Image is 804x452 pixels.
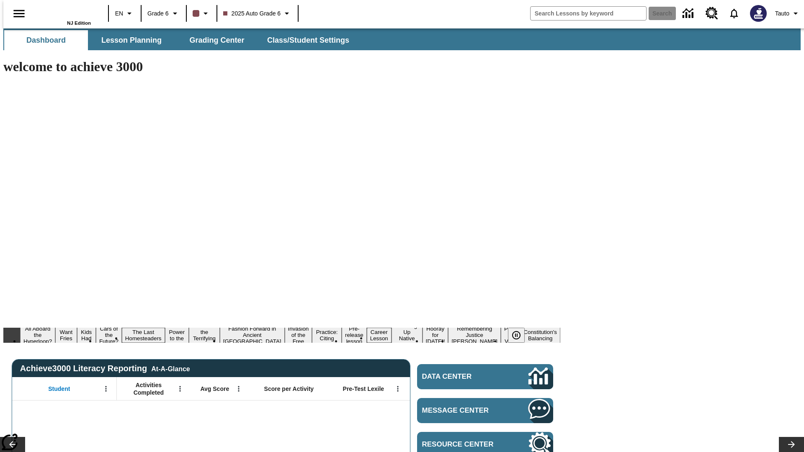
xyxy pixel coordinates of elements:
[264,385,314,393] span: Score per Activity
[4,30,88,50] button: Dashboard
[223,9,281,18] span: 2025 Auto Grade 6
[417,364,553,389] a: Data Center
[48,385,70,393] span: Student
[189,321,220,349] button: Slide 7 Attack of the Terrifying Tomatoes
[189,36,244,45] span: Grading Center
[115,9,123,18] span: EN
[745,3,772,24] button: Select a new avatar
[26,36,66,45] span: Dashboard
[520,321,560,349] button: Slide 17 The Constitution's Balancing Act
[508,328,525,343] button: Pause
[147,9,169,18] span: Grade 6
[111,6,138,21] button: Language: EN, Select a language
[144,6,183,21] button: Grade: Grade 6, Select a grade
[775,9,789,18] span: Tauto
[100,383,112,395] button: Open Menu
[200,385,229,393] span: Avg Score
[267,36,349,45] span: Class/Student Settings
[285,318,312,352] button: Slide 9 The Invasion of the Free CD
[508,328,533,343] div: Pause
[189,6,214,21] button: Class color is dark brown. Change class color
[367,328,392,343] button: Slide 12 Career Lesson
[417,398,553,423] a: Message Center
[175,30,259,50] button: Grading Center
[55,315,77,355] button: Slide 2 Do You Want Fries With That?
[531,7,646,20] input: search field
[36,3,91,26] div: Home
[448,324,501,346] button: Slide 15 Remembering Justice O'Connor
[121,381,176,396] span: Activities Completed
[422,406,503,415] span: Message Center
[220,6,296,21] button: Class: 2025 Auto Grade 6, Select your class
[36,4,91,21] a: Home
[7,1,31,26] button: Open side menu
[220,324,285,346] button: Slide 8 Fashion Forward in Ancient Rome
[343,385,384,393] span: Pre-Test Lexile
[723,3,745,24] a: Notifications
[678,2,701,25] a: Data Center
[392,383,404,395] button: Open Menu
[392,321,423,349] button: Slide 13 Cooking Up Native Traditions
[67,21,91,26] span: NJ Edition
[501,324,520,346] button: Slide 16 Point of View
[750,5,767,22] img: Avatar
[3,28,801,50] div: SubNavbar
[3,30,357,50] div: SubNavbar
[165,321,189,349] button: Slide 6 Solar Power to the People
[3,59,560,74] h1: welcome to achieve 3000
[342,324,367,346] button: Slide 11 Pre-release lesson
[260,30,356,50] button: Class/Student Settings
[312,321,342,349] button: Slide 10 Mixed Practice: Citing Evidence
[232,383,245,395] button: Open Menu
[96,324,122,346] button: Slide 4 Cars of the Future?
[20,324,55,346] button: Slide 1 All Aboard the Hyperloop?
[20,364,190,373] span: Achieve3000 Literacy Reporting
[772,6,804,21] button: Profile/Settings
[90,30,173,50] button: Lesson Planning
[779,437,804,452] button: Lesson carousel, Next
[701,2,723,25] a: Resource Center, Will open in new tab
[422,440,503,449] span: Resource Center
[77,315,96,355] button: Slide 3 Dirty Jobs Kids Had To Do
[101,36,162,45] span: Lesson Planning
[122,328,165,343] button: Slide 5 The Last Homesteaders
[423,324,448,346] button: Slide 14 Hooray for Constitution Day!
[151,364,190,373] div: At-A-Glance
[174,383,186,395] button: Open Menu
[422,372,500,381] span: Data Center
